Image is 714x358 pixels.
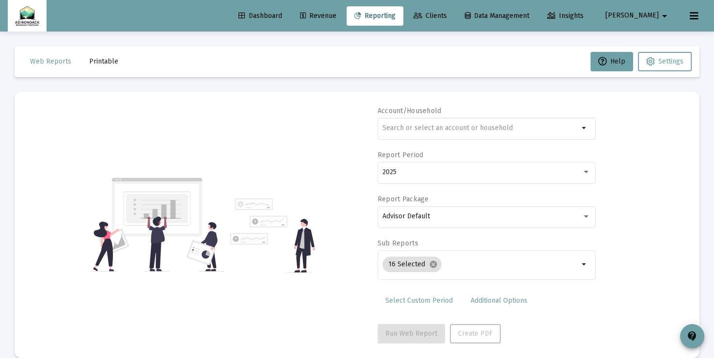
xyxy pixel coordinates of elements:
span: Data Management [465,12,529,20]
a: Reporting [347,6,403,26]
span: Run Web Report [385,329,437,338]
span: Web Reports [30,57,71,65]
span: Clients [413,12,447,20]
span: Dashboard [238,12,282,20]
button: Create PDF [450,324,501,343]
mat-icon: contact_support [686,330,698,342]
label: Sub Reports [378,239,418,247]
button: [PERSON_NAME] [594,6,682,25]
mat-chip-list: Selection [382,255,579,274]
mat-icon: cancel [429,260,438,269]
span: Printable [89,57,118,65]
mat-icon: arrow_drop_down [579,259,590,270]
label: Account/Household [378,107,442,115]
button: Run Web Report [378,324,445,343]
span: Help [598,57,625,65]
button: Printable [81,52,126,71]
mat-icon: arrow_drop_down [579,122,590,134]
label: Report Period [378,151,424,159]
button: Help [590,52,633,71]
button: Settings [638,52,692,71]
span: Revenue [300,12,336,20]
img: reporting [91,177,224,273]
label: Report Package [378,195,429,203]
a: Clients [406,6,455,26]
img: Dashboard [15,6,39,26]
span: 2025 [382,168,397,176]
a: Revenue [292,6,344,26]
img: reporting-alt [230,198,315,273]
mat-icon: arrow_drop_down [659,6,670,26]
span: Select Custom Period [385,296,453,305]
span: Reporting [354,12,396,20]
a: Insights [539,6,591,26]
button: Web Reports [22,52,79,71]
span: [PERSON_NAME] [605,12,659,20]
span: Additional Options [471,296,527,305]
span: Advisor Default [382,212,430,220]
input: Search or select an account or household [382,124,579,132]
span: Create PDF [458,329,492,338]
span: Insights [547,12,584,20]
a: Dashboard [231,6,290,26]
a: Data Management [457,6,537,26]
span: Settings [658,57,683,65]
mat-chip: 16 Selected [382,257,442,272]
